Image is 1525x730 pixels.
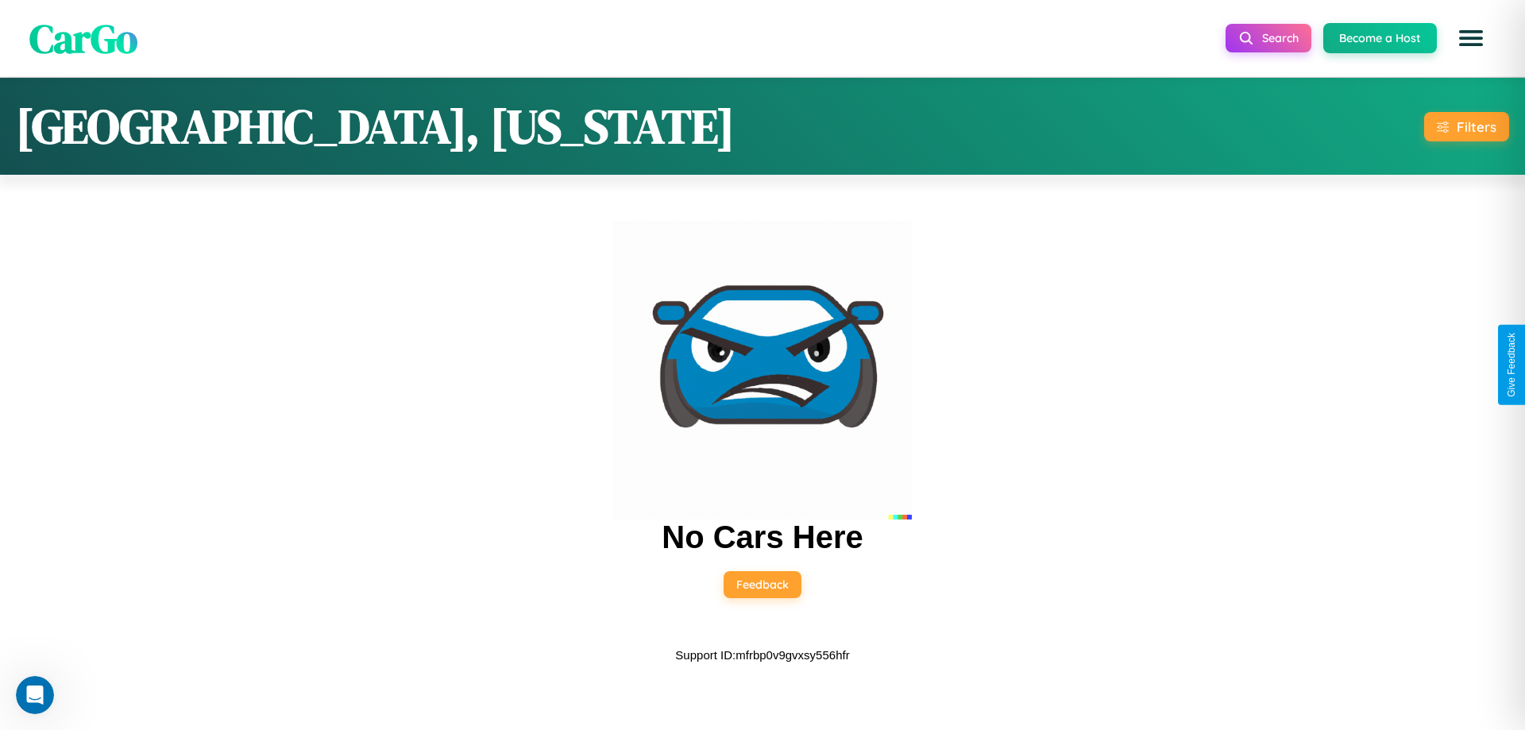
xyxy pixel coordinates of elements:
img: car [613,221,912,519]
span: Search [1262,31,1299,45]
h1: [GEOGRAPHIC_DATA], [US_STATE] [16,94,735,159]
button: Filters [1424,112,1509,141]
span: CarGo [29,10,137,65]
button: Open menu [1449,16,1493,60]
button: Search [1226,24,1311,52]
h2: No Cars Here [662,519,863,555]
div: Filters [1457,118,1496,135]
iframe: Intercom live chat [16,676,54,714]
p: Support ID: mfrbp0v9gvxsy556hfr [675,644,849,666]
div: Give Feedback [1506,333,1517,397]
button: Become a Host [1323,23,1437,53]
button: Feedback [724,571,801,598]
